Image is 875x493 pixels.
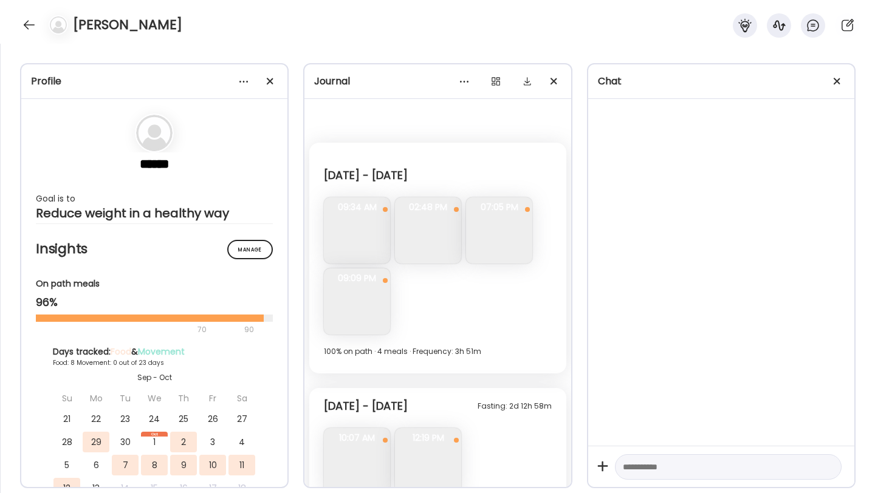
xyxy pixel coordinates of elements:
[53,345,256,358] div: Days tracked: &
[53,432,80,452] div: 28
[141,409,168,429] div: 24
[228,388,255,409] div: Sa
[53,388,80,409] div: Su
[36,206,273,220] div: Reduce weight in a healthy way
[141,432,168,437] div: Oct
[324,273,390,284] span: 09:09 PM
[466,202,532,212] span: 07:05 PM
[314,74,561,89] div: Journal
[83,455,109,475] div: 6
[112,455,139,475] div: 7
[228,409,255,429] div: 27
[112,388,139,409] div: Tu
[141,432,168,452] div: 1
[395,202,461,212] span: 02:48 PM
[243,322,255,337] div: 90
[83,432,109,452] div: 29
[73,15,182,35] h4: [PERSON_NAME]
[324,432,390,443] span: 10:07 AM
[199,455,226,475] div: 10
[136,115,173,151] img: bg-avatar-default.svg
[53,358,256,367] div: Food: 8 Movement: 0 out of 23 days
[111,345,131,358] span: Food
[36,240,273,258] h2: Insights
[138,345,185,358] span: Movement
[53,455,80,475] div: 5
[112,432,139,452] div: 30
[324,399,408,413] div: [DATE] - [DATE]
[53,409,80,429] div: 21
[228,455,255,475] div: 11
[227,240,273,259] div: Manage
[170,388,197,409] div: Th
[199,388,226,409] div: Fr
[36,295,273,310] div: 96%
[53,372,256,383] div: Sep - Oct
[36,277,273,290] div: On path meals
[36,191,273,206] div: Goal is to
[324,344,551,359] div: 100% on path · 4 meals · Frequency: 3h 51m
[50,16,67,33] img: bg-avatar-default.svg
[83,409,109,429] div: 22
[324,168,408,183] div: [DATE] - [DATE]
[31,74,278,89] div: Profile
[324,202,390,212] span: 09:34 AM
[112,409,139,429] div: 23
[141,455,168,475] div: 8
[83,388,109,409] div: Mo
[199,409,226,429] div: 26
[141,388,168,409] div: We
[170,409,197,429] div: 25
[395,432,461,443] span: 12:19 PM
[170,432,197,452] div: 2
[36,322,241,337] div: 70
[228,432,255,452] div: 4
[199,432,226,452] div: 3
[598,74,845,89] div: Chat
[170,455,197,475] div: 9
[478,399,552,413] div: Fasting: 2d 12h 58m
